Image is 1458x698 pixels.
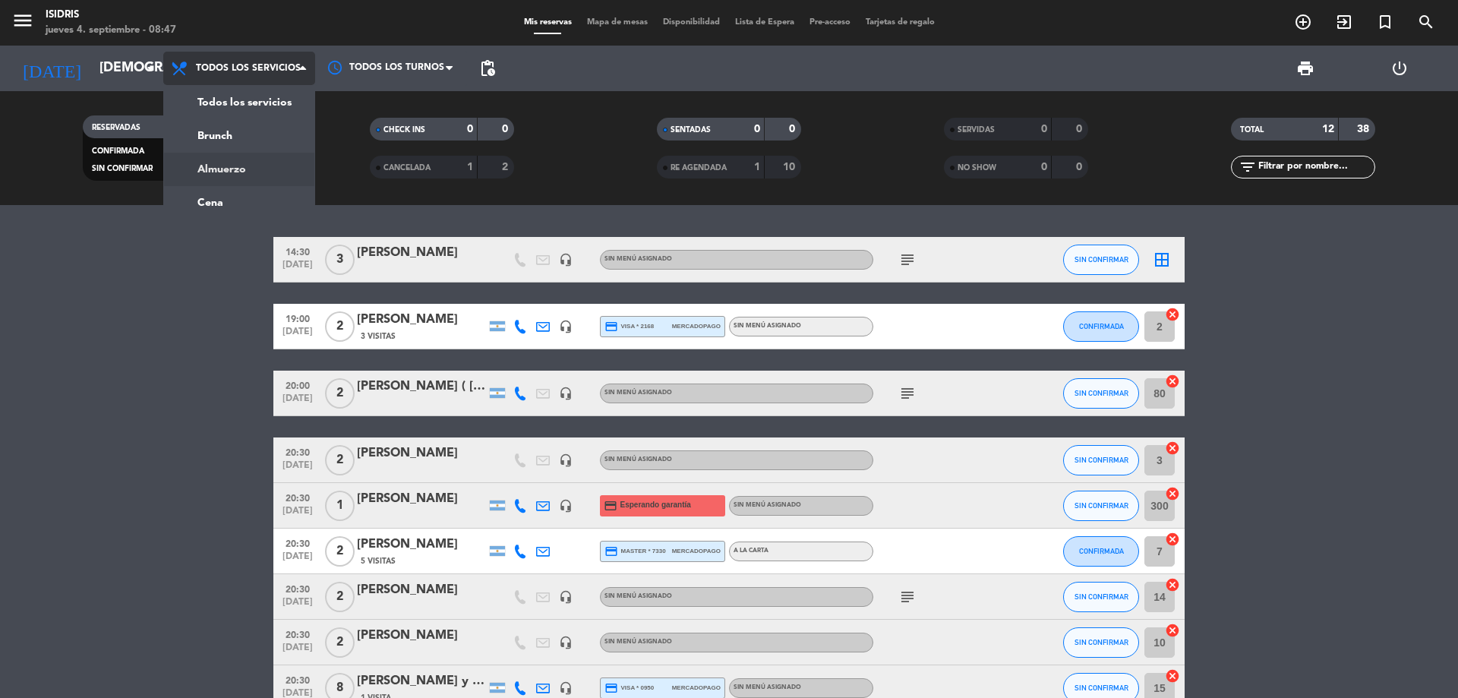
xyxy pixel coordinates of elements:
[898,251,917,269] i: subject
[604,320,654,333] span: visa * 2168
[604,545,666,558] span: master * 7330
[361,555,396,567] span: 5 Visitas
[672,321,721,331] span: mercadopago
[11,9,34,32] i: menu
[325,378,355,409] span: 2
[279,534,317,551] span: 20:30
[1165,441,1180,456] i: cancel
[734,548,768,554] span: A LA CARTA
[559,253,573,267] i: headset_mic
[559,387,573,400] i: headset_mic
[559,320,573,333] i: headset_mic
[559,499,573,513] i: headset_mic
[1417,13,1435,31] i: search
[789,124,798,134] strong: 0
[279,242,317,260] span: 14:30
[164,119,314,153] a: Brunch
[604,390,672,396] span: Sin menú asignado
[357,377,486,396] div: [PERSON_NAME] ( [PERSON_NAME])
[672,683,721,693] span: mercadopago
[1063,536,1139,567] button: CONFIRMADA
[357,626,486,646] div: [PERSON_NAME]
[279,460,317,478] span: [DATE]
[357,310,486,330] div: [PERSON_NAME]
[361,330,396,343] span: 3 Visitas
[1322,124,1334,134] strong: 12
[1390,59,1409,77] i: power_settings_new
[502,162,511,172] strong: 2
[1076,162,1085,172] strong: 0
[1239,158,1257,176] i: filter_list
[279,597,317,614] span: [DATE]
[579,18,655,27] span: Mapa de mesas
[1075,255,1128,264] span: SIN CONFIRMAR
[671,164,727,172] span: RE AGENDADA
[46,8,176,23] div: isidris
[279,443,317,460] span: 20:30
[604,320,618,333] i: credit_card
[1335,13,1353,31] i: exit_to_app
[502,124,511,134] strong: 0
[11,52,92,85] i: [DATE]
[1165,668,1180,684] i: cancel
[383,126,425,134] span: CHECK INS
[279,551,317,569] span: [DATE]
[1063,445,1139,475] button: SIN CONFIRMAR
[467,162,473,172] strong: 1
[1165,486,1180,501] i: cancel
[357,243,486,263] div: [PERSON_NAME]
[325,536,355,567] span: 2
[1063,378,1139,409] button: SIN CONFIRMAR
[279,506,317,523] span: [DATE]
[604,456,672,463] span: Sin menú asignado
[1076,124,1085,134] strong: 0
[604,639,672,645] span: Sin menú asignado
[325,245,355,275] span: 3
[92,124,140,131] span: RESERVADAS
[671,126,711,134] span: SENTADAS
[279,643,317,660] span: [DATE]
[1075,684,1128,692] span: SIN CONFIRMAR
[478,59,497,77] span: pending_actions
[1063,582,1139,612] button: SIN CONFIRMAR
[1063,245,1139,275] button: SIN CONFIRMAR
[559,636,573,649] i: headset_mic
[783,162,798,172] strong: 10
[1075,456,1128,464] span: SIN CONFIRMAR
[1041,162,1047,172] strong: 0
[1165,374,1180,389] i: cancel
[1063,311,1139,342] button: CONFIRMADA
[604,545,618,558] i: credit_card
[727,18,802,27] span: Lista de Espera
[604,593,672,599] span: Sin menú asignado
[325,445,355,475] span: 2
[898,588,917,606] i: subject
[357,535,486,554] div: [PERSON_NAME]
[1079,322,1124,330] span: CONFIRMADA
[357,489,486,509] div: [PERSON_NAME]
[734,323,801,329] span: Sin menú asignado
[164,86,314,119] a: Todos los servicios
[604,681,654,695] span: visa * 0950
[1296,59,1314,77] span: print
[279,671,317,688] span: 20:30
[734,502,801,508] span: Sin menú asignado
[467,124,473,134] strong: 0
[620,499,691,511] span: Esperando garantía
[958,164,996,172] span: NO SHOW
[1294,13,1312,31] i: add_circle_outline
[279,393,317,411] span: [DATE]
[164,186,314,220] a: Cena
[559,453,573,467] i: headset_mic
[754,124,760,134] strong: 0
[604,681,618,695] i: credit_card
[1063,491,1139,521] button: SIN CONFIRMAR
[279,625,317,643] span: 20:30
[325,582,355,612] span: 2
[325,491,355,521] span: 1
[1376,13,1394,31] i: turned_in_not
[92,165,153,172] span: SIN CONFIRMAR
[1257,159,1374,175] input: Filtrar por nombre...
[604,499,617,513] i: credit_card
[898,384,917,403] i: subject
